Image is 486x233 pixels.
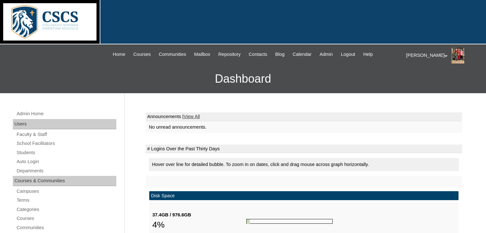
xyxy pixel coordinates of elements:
a: School Facilitators [16,139,116,147]
div: [PERSON_NAME] [406,48,480,64]
a: Admin [316,51,336,58]
a: Logout [338,51,359,58]
td: Announcements | [146,112,462,121]
a: Campuses [16,187,116,195]
div: Courses & Communities [13,176,116,186]
a: Calendar [289,51,315,58]
a: Home [110,51,128,58]
span: Home [113,51,125,58]
a: Blog [272,51,288,58]
a: Contacts [245,51,270,58]
div: 4% [152,218,246,231]
div: 37.4GB / 976.6GB [152,212,246,218]
a: Communities [16,224,116,232]
span: Contacts [249,51,267,58]
a: Categories [16,206,116,214]
td: # Logins Over the Past Thirty Days [146,145,462,154]
span: Blog [275,51,284,58]
a: Repository [215,51,244,58]
a: View All [183,114,200,119]
span: Repository [218,51,241,58]
a: Courses [16,214,116,222]
a: Help [360,51,376,58]
a: Faculty & Staff [16,131,116,139]
a: Auto Login [16,158,116,166]
td: Disk Space [149,191,459,200]
img: logo-white.png [3,3,96,41]
div: Hover over line for detailed bubble. To zoom in on dates, click and drag mouse across graph horiz... [149,158,459,171]
a: Courses [130,51,154,58]
a: Communities [156,51,189,58]
a: Admin Home [16,110,116,118]
a: Terms [16,196,116,204]
h3: Dashboard [3,64,483,93]
a: Departments [16,167,116,175]
span: Mailbox [194,51,211,58]
img: Stephanie Phillips [451,48,464,64]
span: Logout [341,51,355,58]
a: Students [16,149,116,157]
span: Courses [133,51,151,58]
div: Users [13,119,116,129]
span: Admin [320,51,333,58]
span: Help [363,51,373,58]
span: Communities [159,51,186,58]
span: Calendar [293,51,312,58]
a: Mailbox [191,51,214,58]
td: No unread announcements. [146,121,462,133]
